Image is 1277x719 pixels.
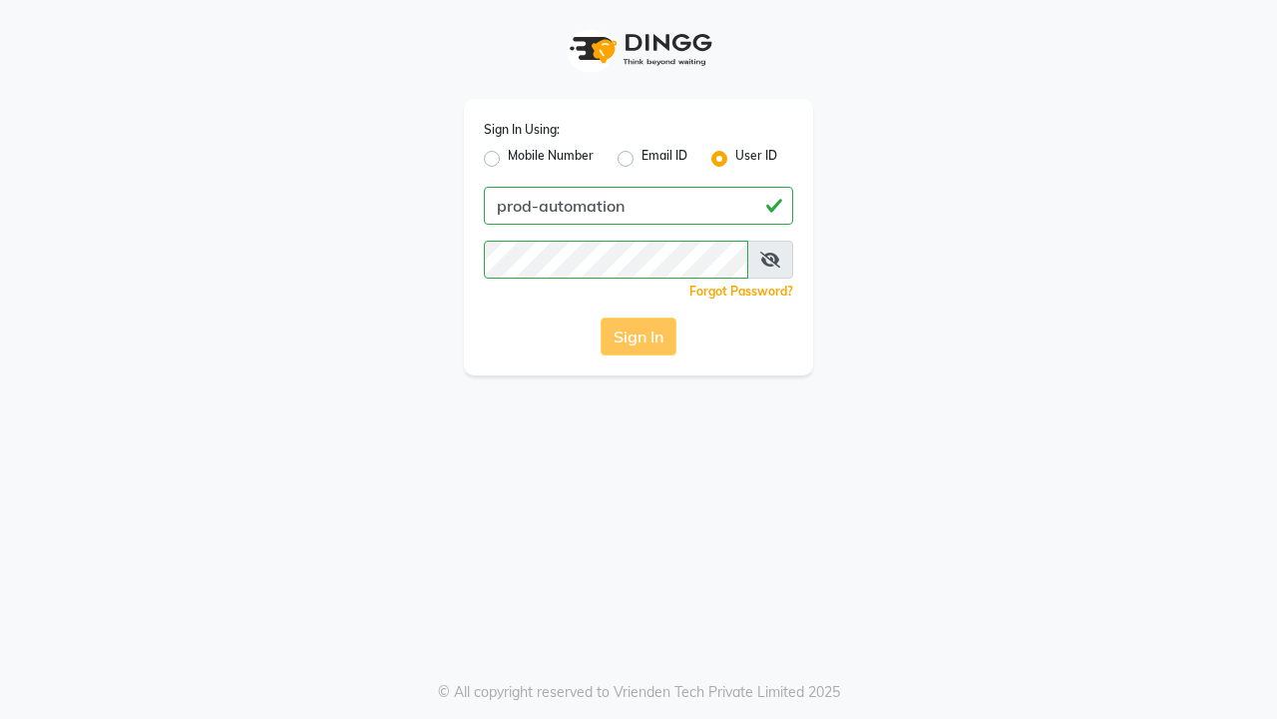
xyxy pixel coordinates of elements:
[641,147,687,171] label: Email ID
[735,147,777,171] label: User ID
[508,147,594,171] label: Mobile Number
[689,284,793,299] a: Forgot Password?
[484,187,793,225] input: Username
[484,121,560,139] label: Sign In Using:
[559,20,718,79] img: logo1.svg
[484,241,748,279] input: Username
